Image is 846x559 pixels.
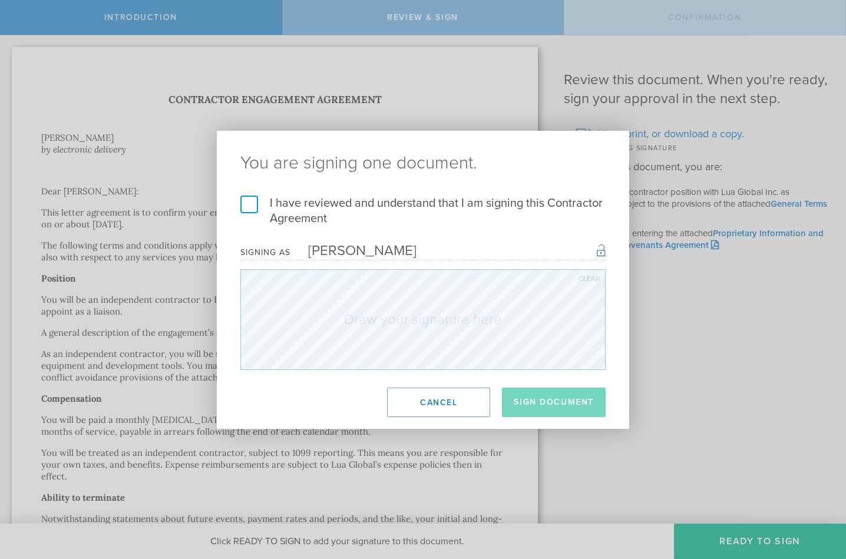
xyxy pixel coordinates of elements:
[502,388,606,417] button: Sign Document
[240,196,606,226] label: I have reviewed and understand that I am signing this Contractor Agreement
[290,242,417,259] div: [PERSON_NAME]
[240,154,606,172] ng-pluralize: You are signing one document.
[387,388,490,417] button: Cancel
[240,247,290,257] div: Signing as
[787,467,846,524] iframe: Chat Widget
